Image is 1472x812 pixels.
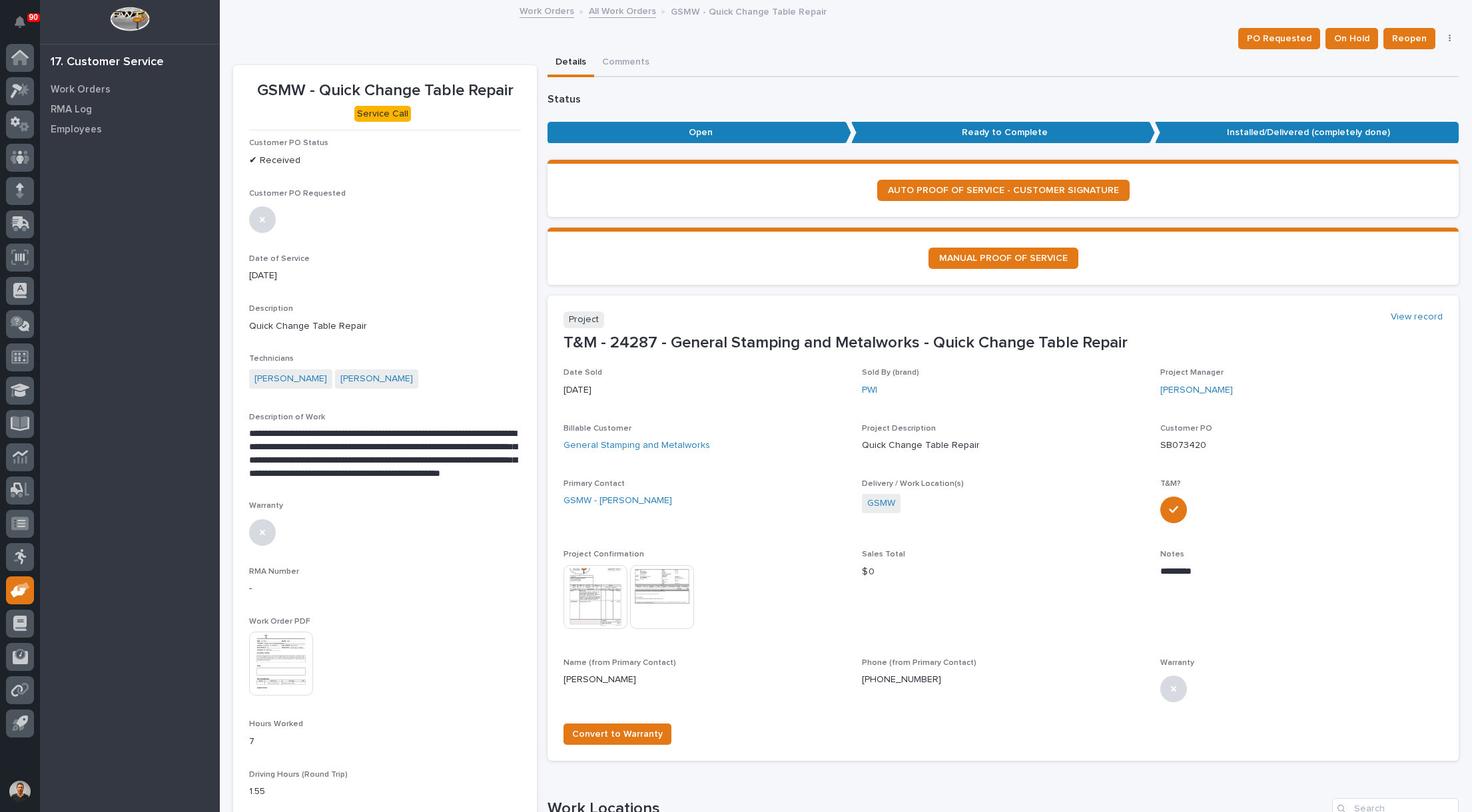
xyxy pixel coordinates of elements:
p: [PERSON_NAME] [563,673,846,687]
span: Technicians [249,355,294,363]
a: All Work Orders [589,3,656,18]
span: Name (from Primary Contact) [563,659,676,667]
a: AUTO PROOF OF SERVICE - CUSTOMER SIGNATURE [877,180,1130,201]
span: Primary Contact [563,480,625,488]
span: Phone (from Primary Contact) [862,659,976,667]
p: - [249,582,521,596]
span: T&M? [1160,480,1181,488]
p: GSMW - Quick Change Table Repair [671,3,827,18]
p: 90 [29,13,38,22]
p: 1.55 [249,785,521,799]
div: Service Call [354,106,411,122]
span: MANUAL PROOF OF SERVICE [939,254,1068,263]
span: Sold By (brand) [862,369,919,377]
span: Description of Work [249,413,325,421]
span: Customer PO Status [249,139,328,147]
div: Notifications90 [17,16,34,37]
span: Date of Service [249,255,310,263]
p: T&M - 24287 - General Stamping and Metalworks - Quick Change Table Repair [563,333,1443,353]
span: Customer PO [1160,425,1212,433]
p: Work Orders [51,84,111,96]
p: Ready to Complete [851,122,1155,144]
span: Warranty [249,502,283,510]
span: Project Manager [1160,369,1224,377]
button: Convert to Warranty [563,723,671,745]
a: Work Orders [40,79,220,99]
p: Project [563,311,604,328]
p: Installed/Delivered (completely done) [1155,122,1459,144]
p: Quick Change Table Repair [862,439,1144,453]
a: [PERSON_NAME] [340,372,413,386]
a: PWI [862,383,877,397]
span: Date Sold [563,369,602,377]
p: Open [548,122,851,144]
span: Delivery / Work Location(s) [862,480,964,488]
img: Workspace Logo [110,7,149,31]
a: View record [1391,311,1443,323]
span: Hours Worked [249,720,303,728]
span: Project Description [862,425,936,433]
span: RMA Number [249,568,299,576]
p: ✔ Received [249,154,521,168]
p: RMA Log [51,104,92,116]
span: Warranty [1160,659,1194,667]
button: Notifications [6,8,34,36]
p: GSMW - Quick Change Table Repair [249,81,521,101]
span: Notes [1160,550,1184,558]
button: users-avatar [6,777,34,805]
span: Customer PO Requested [249,190,346,198]
p: $ 0 [862,565,1144,579]
a: RMA Log [40,99,220,119]
button: Details [548,49,594,77]
span: Description [249,305,293,313]
p: Status [548,93,1459,106]
p: SB073420 [1160,439,1443,453]
button: Comments [594,49,657,77]
span: Project Confirmation [563,550,644,558]
span: Work Order PDF [249,618,310,626]
button: On Hold [1325,28,1378,49]
a: General Stamping and Metalworks [563,439,710,453]
span: Convert to Warranty [572,726,663,742]
p: Quick Change Table Repair [249,319,521,333]
span: Sales Total [862,550,905,558]
a: GSMW [867,497,895,510]
p: [PHONE_NUMBER] [862,673,941,687]
button: Reopen [1383,28,1435,49]
span: PO Requested [1247,31,1311,47]
span: Driving Hours (Round Trip) [249,771,348,779]
button: PO Requested [1238,28,1320,49]
a: [PERSON_NAME] [254,372,327,386]
span: Reopen [1392,31,1427,47]
a: [PERSON_NAME] [1160,383,1233,397]
span: Billable Customer [563,425,631,433]
p: [DATE] [249,269,521,283]
a: MANUAL PROOF OF SERVICE [928,248,1078,269]
p: 7 [249,735,521,749]
p: [DATE] [563,383,846,397]
span: On Hold [1334,31,1369,47]
a: GSMW - [PERSON_NAME] [563,494,672,508]
a: Work Orders [520,3,574,18]
p: Employees [51,124,102,136]
span: AUTO PROOF OF SERVICE - CUSTOMER SIGNATURE [888,186,1119,195]
div: 17. Customer Service [51,55,164,70]
a: Employees [40,119,220,139]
